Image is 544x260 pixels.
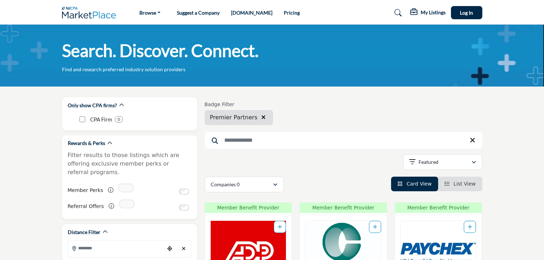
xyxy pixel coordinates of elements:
[284,10,300,16] a: Pricing
[460,10,473,16] span: Log In
[468,224,472,230] a: Add To List
[164,241,175,256] div: Choose your current location
[205,132,482,149] input: Search Keyword
[278,224,282,230] a: Add To List
[453,181,476,187] span: List View
[68,241,164,255] input: Search Location
[388,7,406,19] a: Search
[438,177,482,191] li: List View
[406,181,431,187] span: Card View
[391,177,438,191] li: Card View
[179,205,189,210] input: Switch to Referral Offers
[79,116,85,122] input: CPA Firm checkbox
[211,181,240,188] p: Companies 0
[118,117,120,122] b: 0
[68,200,104,213] label: Referral Offers
[207,204,290,212] span: Member Benefit Provider
[302,204,385,212] span: Member Benefit Provider
[451,6,482,19] button: Log In
[397,181,432,187] a: View Card
[373,224,377,230] a: Add To List
[179,241,189,256] div: Clear search location
[397,204,480,212] span: Member Benefit Provider
[205,177,284,192] button: Companies 0
[205,102,273,108] h6: Badge Filter
[68,184,103,197] label: Member Perks
[68,102,117,109] h2: Only show CPA firms?
[177,10,220,16] a: Suggest a Company
[62,40,258,62] h1: Search. Discover. Connect.
[403,154,482,170] button: Featured
[210,113,257,122] span: Premier Partners
[68,229,101,236] h2: Distance Filter
[410,9,446,17] div: My Listings
[62,7,120,19] img: Site Logo
[115,116,123,123] div: 0 Results For CPA Firm
[419,158,438,166] p: Featured
[445,181,476,187] a: View List
[179,189,189,194] input: Switch to Member Perks
[68,151,191,177] p: Filter results to those listings which are offering exclusive member perks or referral programs.
[62,66,185,73] p: Find and research preferred industry solution providers
[231,10,272,16] a: [DOMAIN_NAME]
[421,9,446,16] h5: My Listings
[90,115,112,124] p: CPA Firm: CPA Firm
[68,140,105,147] h2: Rewards & Perks
[134,8,165,18] a: Browse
